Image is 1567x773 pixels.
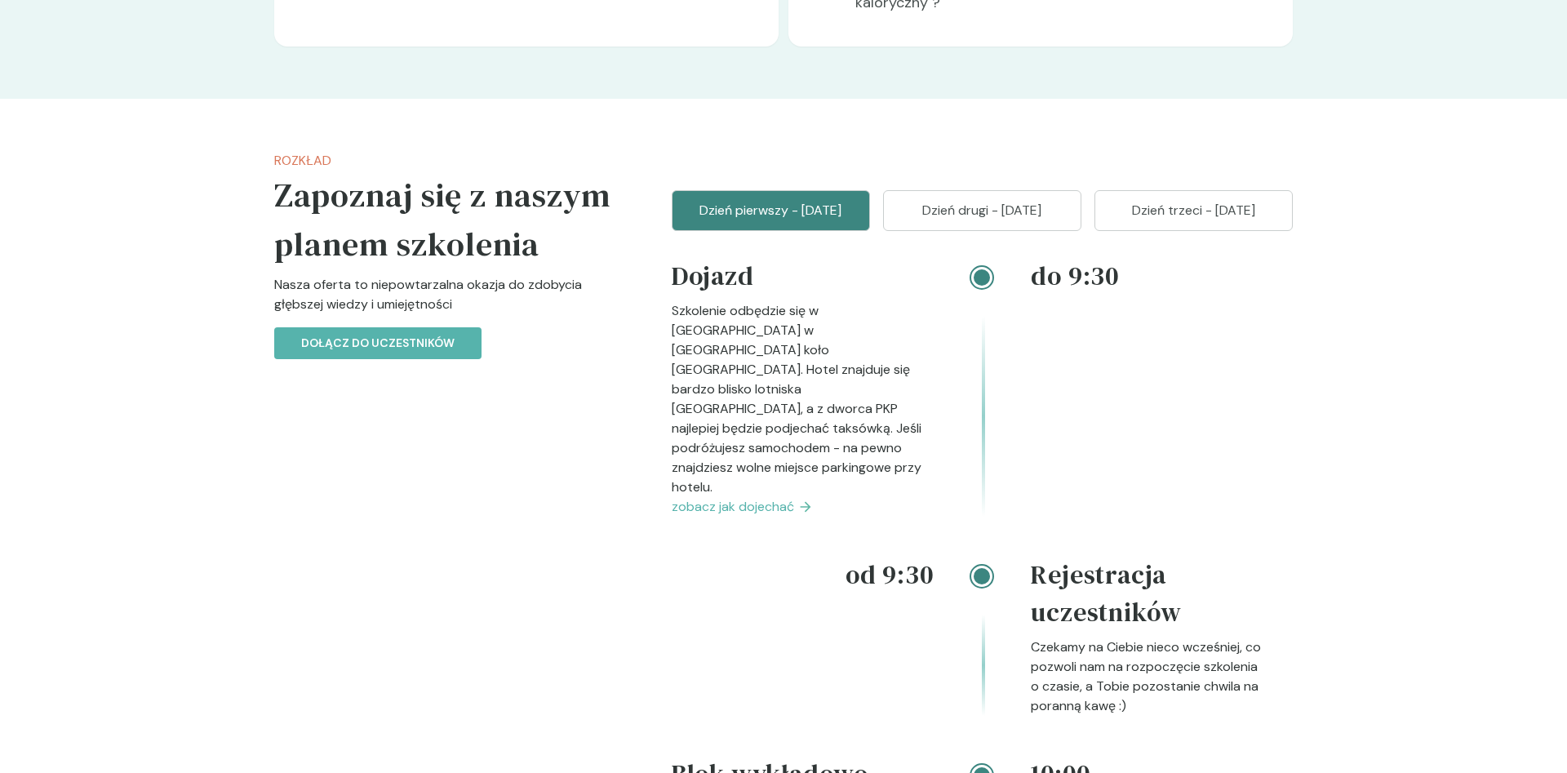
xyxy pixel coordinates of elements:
[1031,638,1293,716] p: Czekamy na Ciebie nieco wcześniej, co pozwoli nam na rozpoczęcie szkolenia o czasie, a Tobie pozo...
[672,556,934,593] h4: od 9:30
[301,335,455,352] p: Dołącz do uczestników
[672,257,934,301] h4: Dojazd
[274,327,482,359] button: Dołącz do uczestników
[883,190,1081,231] button: Dzień drugi - [DATE]
[672,497,934,517] a: zobacz jak dojechać
[672,301,934,497] p: Szkolenie odbędzie się w [GEOGRAPHIC_DATA] w [GEOGRAPHIC_DATA] koło [GEOGRAPHIC_DATA]. Hotel znaj...
[1031,556,1293,638] h4: Rejestracja uczestników
[1115,201,1272,220] p: Dzień trzeci - [DATE]
[1094,190,1293,231] button: Dzień trzeci - [DATE]
[672,190,870,231] button: Dzień pierwszy - [DATE]
[274,171,619,269] h5: Zapoznaj się z naszym planem szkolenia
[274,275,619,327] p: Nasza oferta to niepowtarzalna okazja do zdobycia głębszej wiedzy i umiejętności
[692,201,850,220] p: Dzień pierwszy - [DATE]
[274,151,619,171] p: Rozkład
[903,201,1061,220] p: Dzień drugi - [DATE]
[1031,257,1293,295] h4: do 9:30
[672,497,794,517] span: zobacz jak dojechać
[274,334,482,351] a: Dołącz do uczestników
